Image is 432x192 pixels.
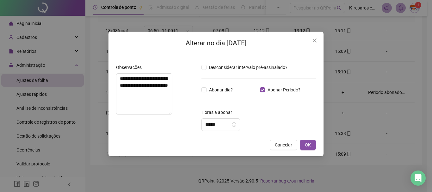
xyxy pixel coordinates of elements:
[207,86,235,93] span: Abonar dia?
[116,64,146,71] label: Observações
[201,109,236,116] label: Horas a abonar
[300,140,316,150] button: OK
[270,140,297,150] button: Cancelar
[410,170,426,186] div: Open Intercom Messenger
[305,141,311,148] span: OK
[312,38,317,43] span: close
[265,86,303,93] span: Abonar Período?
[116,38,316,48] h2: Alterar no dia [DATE]
[310,35,320,46] button: Close
[207,64,290,71] span: Desconsiderar intervalo pré-assinalado?
[275,141,292,148] span: Cancelar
